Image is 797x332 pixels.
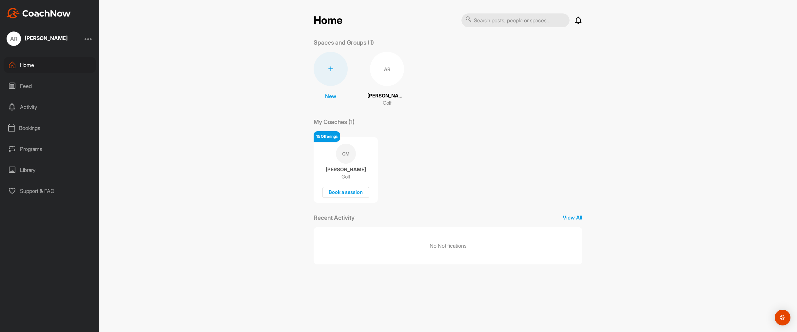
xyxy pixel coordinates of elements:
div: Activity [4,99,96,115]
h2: Home [314,14,342,27]
p: No Notifications [430,242,467,250]
div: Open Intercom Messenger [775,310,790,325]
p: My Coaches (1) [314,117,355,126]
img: CoachNow [7,8,71,18]
p: [PERSON_NAME] [367,92,407,100]
div: [PERSON_NAME] [25,35,68,41]
div: 15 Offerings [314,131,340,142]
div: Feed [4,78,96,94]
p: Golf [341,174,350,180]
p: Golf [383,99,392,107]
p: Recent Activity [314,213,355,222]
div: Library [4,162,96,178]
div: Support & FAQ [4,183,96,199]
p: View All [563,214,582,221]
a: AR[PERSON_NAME]Golf [367,52,407,107]
div: CM [336,144,356,164]
div: Bookings [4,120,96,136]
p: New [325,92,336,100]
div: AR [370,52,404,86]
input: Search posts, people or spaces... [461,13,570,27]
p: [PERSON_NAME] [326,166,366,173]
div: AR [7,31,21,46]
div: Programs [4,141,96,157]
p: Spaces and Groups (1) [314,38,374,47]
div: Home [4,57,96,73]
div: Book a session [322,187,369,198]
